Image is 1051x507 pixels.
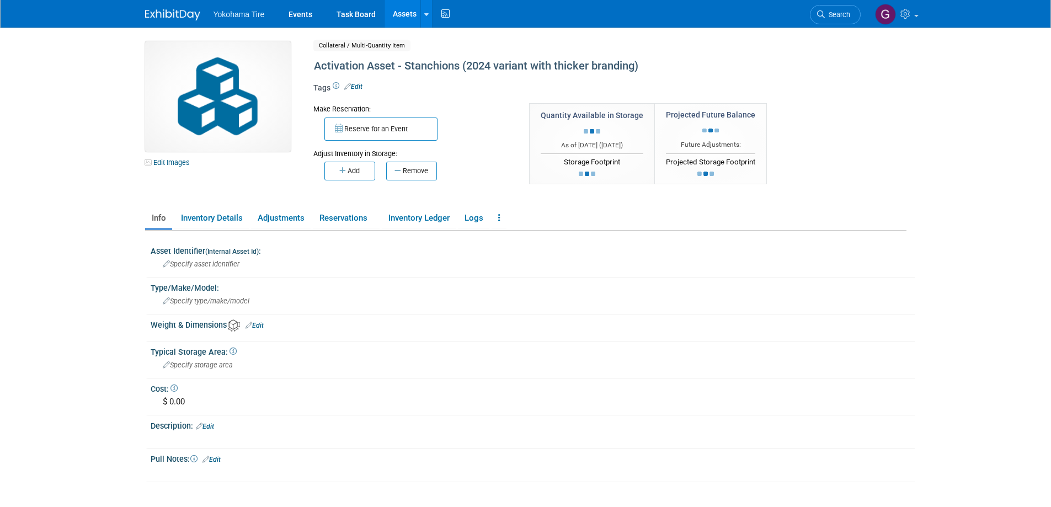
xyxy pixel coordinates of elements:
img: loading... [697,172,714,176]
div: Projected Future Balance [666,109,755,120]
div: Quantity Available in Storage [541,110,643,121]
a: Edit Images [145,156,194,169]
img: gina Witter [875,4,896,25]
small: (Internal Asset Id) [205,248,259,255]
img: loading... [702,129,719,133]
div: Projected Storage Footprint [666,153,755,168]
div: Asset Identifier : [151,243,915,257]
a: Search [810,5,861,24]
span: Specify storage area [163,361,233,369]
div: Tags [313,82,815,101]
span: Search [825,10,850,19]
div: Weight & Dimensions [151,317,915,332]
div: Activation Asset - Stanchions (2024 variant with thicker branding) [310,56,815,76]
a: Edit [202,456,221,463]
img: ExhibitDay [145,9,200,20]
div: Make Reservation: [313,103,513,114]
span: Typical Storage Area: [151,348,237,356]
a: Inventory Details [174,209,249,228]
div: $ 0.00 [159,393,906,410]
span: [DATE] [601,141,621,149]
a: Reservations [313,209,380,228]
div: Cost: [151,381,915,394]
img: loading... [584,129,600,134]
div: Type/Make/Model: [151,280,915,293]
div: Description: [151,418,915,432]
span: Specify type/make/model [163,297,249,305]
span: Collateral / Multi-Quantity Item [313,40,410,51]
span: Yokohama Tire [214,10,265,19]
div: Future Adjustments: [666,140,755,150]
a: Inventory Ledger [382,209,456,228]
button: Add [324,162,375,180]
div: Adjust Inventory in Storage: [313,141,513,159]
a: Adjustments [251,209,311,228]
img: Collateral-Icon-2.png [145,41,291,152]
a: Edit [246,322,264,329]
button: Remove [386,162,437,180]
div: As of [DATE] ( ) [541,141,643,150]
a: Edit [196,423,214,430]
a: Edit [344,83,362,90]
div: Pull Notes: [151,451,915,465]
img: Asset Weight and Dimensions [228,319,240,332]
button: Reserve for an Event [324,118,438,141]
span: Specify asset identifier [163,260,239,268]
div: Storage Footprint [541,153,643,168]
img: loading... [579,172,595,176]
a: Logs [458,209,489,228]
a: Info [145,209,172,228]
